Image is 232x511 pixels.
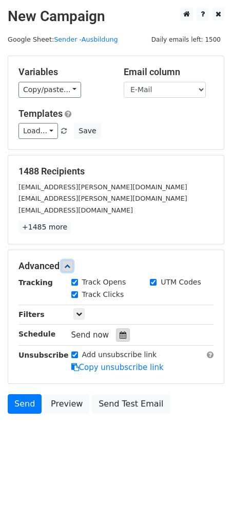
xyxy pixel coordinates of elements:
strong: Tracking [18,278,53,287]
label: UTM Codes [161,277,201,288]
strong: Unsubscribe [18,351,69,359]
a: Daily emails left: 1500 [148,36,224,43]
a: Templates [18,108,63,119]
h5: Variables [18,66,108,78]
h2: New Campaign [8,8,224,25]
h5: Email column [124,66,214,78]
strong: Schedule [18,330,55,338]
a: Copy/paste... [18,82,81,98]
a: Preview [44,394,89,414]
label: Track Opens [82,277,126,288]
a: Send Test Email [92,394,170,414]
small: Google Sheet: [8,36,118,43]
h5: Advanced [18,260,214,272]
a: +1485 more [18,221,71,234]
small: [EMAIL_ADDRESS][PERSON_NAME][DOMAIN_NAME] [18,195,187,202]
a: Send [8,394,42,414]
label: Track Clicks [82,289,124,300]
small: [EMAIL_ADDRESS][PERSON_NAME][DOMAIN_NAME] [18,183,187,191]
a: Sender -Ausbildung [54,36,118,43]
small: [EMAIL_ADDRESS][DOMAIN_NAME] [18,206,133,214]
button: Save [74,123,101,139]
label: Add unsubscribe link [82,349,157,360]
span: Daily emails left: 1500 [148,34,224,45]
a: Copy unsubscribe link [71,363,164,372]
strong: Filters [18,310,45,319]
span: Send now [71,330,109,340]
a: Load... [18,123,58,139]
div: Chat-Widget [181,462,232,511]
h5: 1488 Recipients [18,166,214,177]
iframe: Chat Widget [181,462,232,511]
